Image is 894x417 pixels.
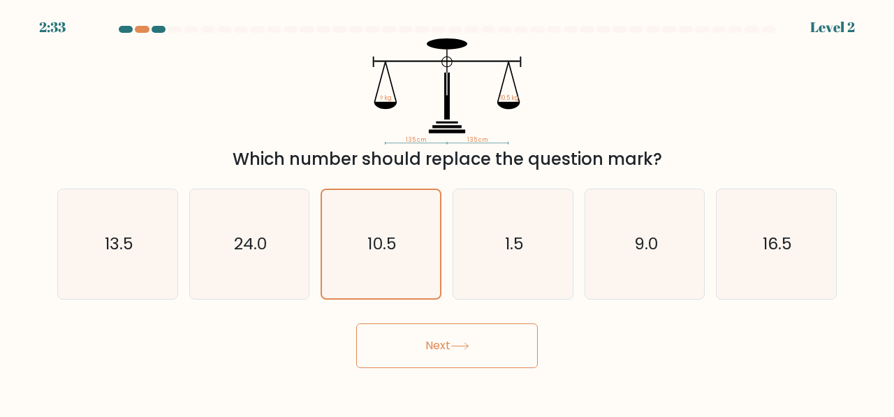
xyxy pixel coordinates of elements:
[763,232,792,255] text: 16.5
[356,323,538,368] button: Next
[504,232,523,255] text: 1.5
[368,233,397,255] text: 10.5
[380,94,392,102] tspan: ? kg
[500,94,519,102] tspan: 10.5 kg
[39,17,66,38] div: 2:33
[467,136,488,144] tspan: 135 cm
[810,17,855,38] div: Level 2
[406,136,426,144] tspan: 135 cm
[66,147,828,172] div: Which number should replace the question mark?
[634,232,658,255] text: 9.0
[234,232,267,255] text: 24.0
[104,232,133,255] text: 13.5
